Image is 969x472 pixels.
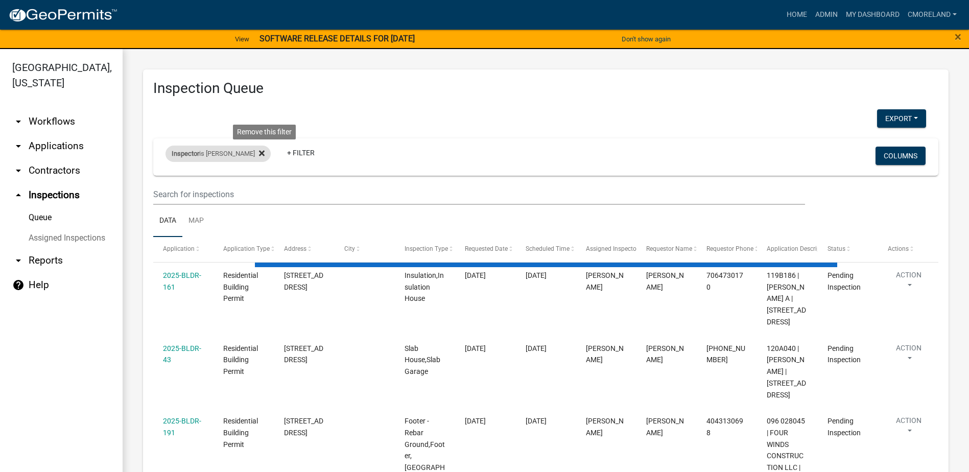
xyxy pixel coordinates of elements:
button: Don't show again [618,31,675,48]
span: Residential Building Permit [223,271,258,303]
span: Cedrick Moreland [646,417,684,437]
i: arrow_drop_down [12,140,25,152]
button: Action [888,415,930,441]
datatable-header-cell: City [335,237,395,262]
span: Pending Inspection [828,271,861,291]
a: View [231,31,253,48]
span: Scheduled Time [526,245,570,252]
span: 09/24/2025 [465,271,486,279]
span: Requested Date [465,245,508,252]
span: Joshua Ledford [646,344,684,364]
button: Columns [876,147,926,165]
a: 2025-BLDR-43 [163,344,201,364]
span: Insulation,Insulation House [405,271,444,303]
i: arrow_drop_down [12,115,25,128]
span: City [344,245,355,252]
span: Inspector [172,150,199,157]
span: Actions [888,245,909,252]
i: arrow_drop_up [12,189,25,201]
span: 912-541-1460 [706,344,745,364]
div: is [PERSON_NAME] [166,146,271,162]
button: Action [888,343,930,368]
span: Assigned Inspector [586,245,639,252]
datatable-header-cell: Application Type [214,237,274,262]
button: Export [877,109,926,128]
datatable-header-cell: Status [817,237,878,262]
a: My Dashboard [842,5,904,25]
span: Slab House,Slab Garage [405,344,440,376]
span: 4043130698 [706,417,743,437]
a: cmoreland [904,5,961,25]
div: [DATE] [526,270,566,281]
span: Cedrick Moreland [586,344,624,364]
span: Application Type [223,245,270,252]
span: 120A040 | TARBUTTON BENJAMIN J III | 83 WEST VIEW WAY [767,344,806,399]
span: Application [163,245,195,252]
button: Close [955,31,961,43]
span: 09/25/2025 [465,417,486,425]
span: × [955,30,961,44]
a: Data [153,205,182,238]
span: 119B186 | BERUBE LINDA A | 298 EAST RIVER BEND DR [767,271,806,326]
datatable-header-cell: Scheduled Time [515,237,576,262]
span: Pending Inspection [828,417,861,437]
span: Pending Inspection [828,344,861,364]
datatable-header-cell: Requested Date [455,237,515,262]
datatable-header-cell: Inspection Type [395,237,455,262]
i: arrow_drop_down [12,254,25,267]
span: Residential Building Permit [223,344,258,376]
span: Requestor Phone [706,245,753,252]
span: 100 HUNTERS CHASE CT [284,417,323,437]
span: 7064730170 [706,271,743,291]
i: help [12,279,25,291]
div: [DATE] [526,343,566,355]
span: Residential Building Permit [223,417,258,449]
a: 2025-BLDR-191 [163,417,201,437]
datatable-header-cell: Assigned Inspector [576,237,636,262]
span: Status [828,245,845,252]
datatable-header-cell: Application Description [757,237,817,262]
a: + Filter [279,144,323,162]
span: Cedrick Moreland [586,271,624,291]
span: Inspection Type [405,245,448,252]
h3: Inspection Queue [153,80,938,97]
span: 298 EAST RIVER BEND DR [284,271,323,291]
i: arrow_drop_down [12,164,25,177]
span: 83 WEST VIEW WAY [284,344,323,364]
span: Requestor Name [646,245,692,252]
div: Remove this filter [233,125,296,139]
a: Home [783,5,811,25]
span: 09/25/2025 [465,344,486,352]
a: 2025-BLDR-161 [163,271,201,291]
datatable-header-cell: Requestor Name [636,237,697,262]
button: Action [888,270,930,295]
span: Cedrick Moreland [586,417,624,437]
a: Map [182,205,210,238]
span: Address [284,245,306,252]
input: Search for inspections [153,184,805,205]
datatable-header-cell: Address [274,237,334,262]
datatable-header-cell: Application [153,237,214,262]
a: Admin [811,5,842,25]
datatable-header-cell: Actions [878,237,938,262]
datatable-header-cell: Requestor Phone [697,237,757,262]
span: Application Description [767,245,831,252]
strong: SOFTWARE RELEASE DETAILS FOR [DATE] [259,34,415,43]
div: [DATE] [526,415,566,427]
span: Chip Roberts [646,271,684,291]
